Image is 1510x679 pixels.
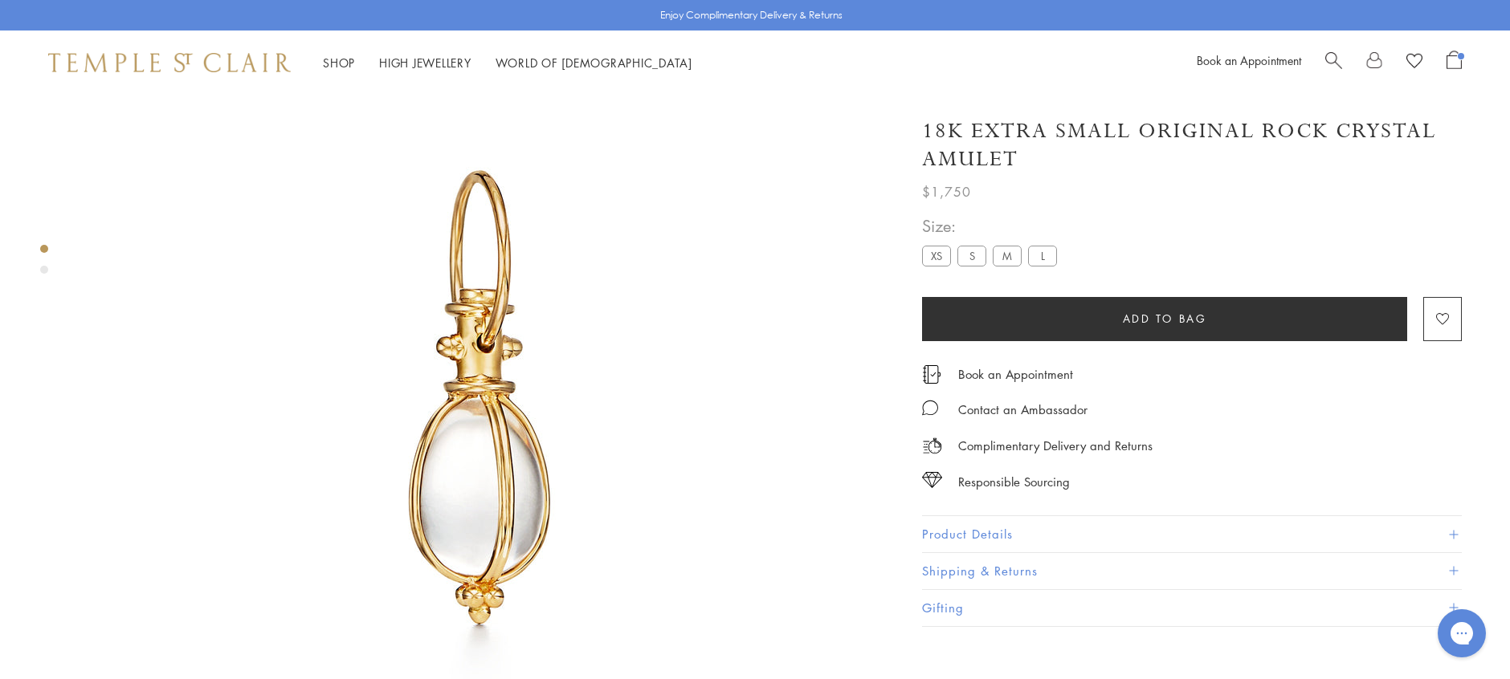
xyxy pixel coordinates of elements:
h1: 18K Extra Small Original Rock Crystal Amulet [922,117,1462,173]
button: Gifting [922,590,1462,626]
p: Enjoy Complimentary Delivery & Returns [660,7,843,23]
iframe: Gorgias live chat messenger [1430,604,1494,663]
a: World of [DEMOGRAPHIC_DATA]World of [DEMOGRAPHIC_DATA] [496,55,692,71]
img: MessageIcon-01_2.svg [922,400,938,416]
a: ShopShop [323,55,355,71]
div: Responsible Sourcing [958,472,1070,492]
span: $1,750 [922,181,971,202]
img: icon_sourcing.svg [922,472,942,488]
a: High JewelleryHigh Jewellery [379,55,471,71]
img: icon_appointment.svg [922,365,941,384]
a: View Wishlist [1406,51,1422,75]
a: Book an Appointment [1197,52,1301,68]
label: XS [922,246,951,266]
button: Shipping & Returns [922,553,1462,589]
p: Complimentary Delivery and Returns [958,436,1153,456]
a: Book an Appointment [958,365,1073,383]
a: Open Shopping Bag [1447,51,1462,75]
div: Contact an Ambassador [958,400,1088,420]
label: L [1028,246,1057,266]
span: Add to bag [1123,310,1207,327]
label: M [993,246,1022,266]
div: Product gallery navigation [40,241,48,287]
img: icon_delivery.svg [922,436,942,456]
nav: Main navigation [323,53,692,73]
a: Search [1325,51,1342,75]
label: S [957,246,986,266]
button: Product Details [922,516,1462,552]
button: Add to bag [922,297,1407,341]
span: Size: [922,213,1063,239]
img: Temple St. Clair [48,53,291,72]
